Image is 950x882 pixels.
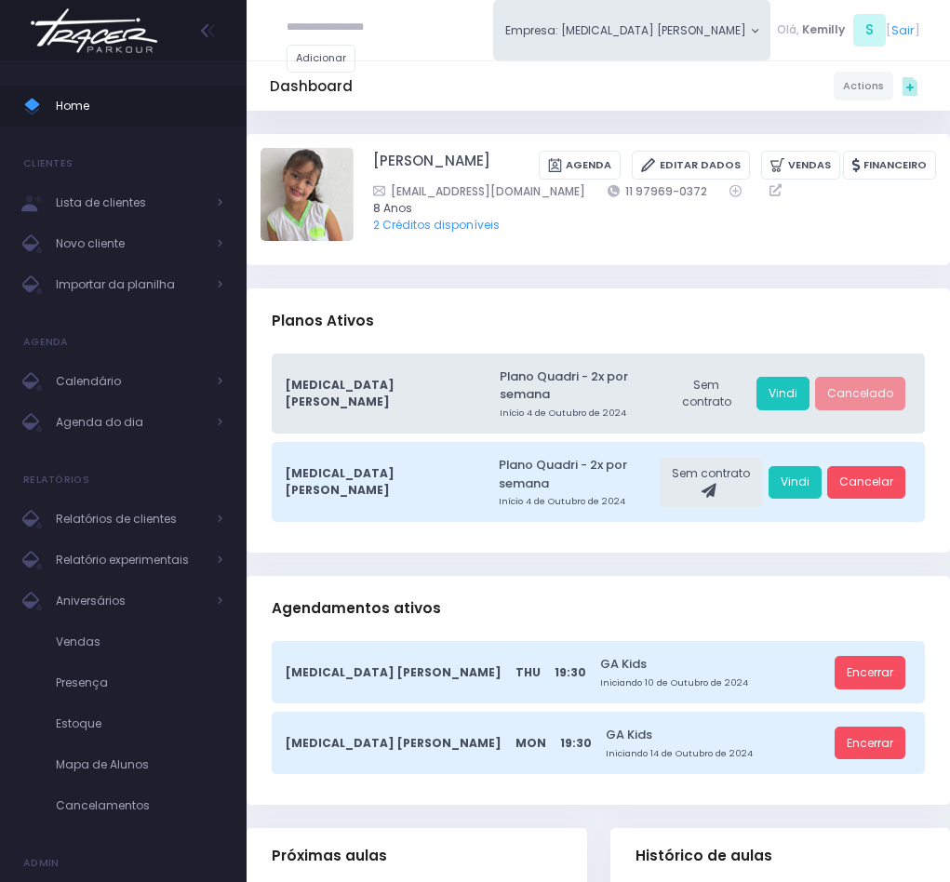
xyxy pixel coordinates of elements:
[761,151,840,180] a: Vendas
[500,407,656,420] small: Início 4 de Outubro de 2024
[600,676,829,689] small: Iniciando 10 de Outubro de 2024
[555,664,586,681] span: 19:30
[286,735,502,752] span: [MEDICAL_DATA] [PERSON_NAME]
[560,735,592,752] span: 19:30
[827,466,905,500] a: Cancelar
[515,664,541,681] span: Thu
[777,21,799,38] span: Olá,
[802,21,845,38] span: Kemilly
[515,735,546,752] span: Mon
[56,507,205,531] span: Relatórios de clientes
[56,410,205,434] span: Agenda do dia
[756,377,810,410] a: Vindi
[843,151,936,180] a: Financeiro
[891,21,915,39] a: Sair
[56,94,223,118] span: Home
[539,151,621,180] a: Agenda
[373,182,585,200] a: [EMAIL_ADDRESS][DOMAIN_NAME]
[56,232,205,256] span: Novo cliente
[272,294,374,348] h3: Planos Ativos
[606,747,829,760] small: Iniciando 14 de Outubro de 2024
[662,368,751,419] div: Sem contrato
[261,148,354,241] img: Vittória Martins Ferreira
[287,45,355,73] a: Adicionar
[373,200,914,217] span: 8 Anos
[660,458,763,508] div: Sem contrato
[56,753,223,777] span: Mapa de Alunos
[56,794,223,818] span: Cancelamentos
[770,11,927,49] div: [ ]
[608,182,707,200] a: 11 97969-0372
[23,324,69,361] h4: Agenda
[606,726,829,743] a: GA Kids
[272,848,387,864] span: Próximas aulas
[270,78,353,95] h5: Dashboard
[373,217,500,233] a: 2 Créditos disponíveis
[286,377,472,410] span: [MEDICAL_DATA] [PERSON_NAME]
[853,14,886,47] span: S
[56,589,205,613] span: Aniversários
[834,72,893,100] a: Actions
[56,273,205,297] span: Importar da planilha
[56,630,223,654] span: Vendas
[835,656,905,689] a: Encerrar
[23,145,73,182] h4: Clientes
[56,671,223,695] span: Presença
[769,466,822,500] a: Vindi
[23,845,60,882] h4: Admin
[56,712,223,736] span: Estoque
[500,367,656,404] a: Plano Quadri - 2x por semana
[499,495,654,508] small: Início 4 de Outubro de 2024
[499,456,654,492] a: Plano Quadri - 2x por semana
[373,151,490,180] a: [PERSON_NAME]
[261,148,354,246] label: Alterar foto de perfil
[56,548,205,572] span: Relatório experimentais
[56,191,205,215] span: Lista de clientes
[835,727,905,760] a: Encerrar
[272,581,441,635] h3: Agendamentos ativos
[632,151,749,180] a: Editar Dados
[893,70,927,103] div: Quick actions
[600,655,829,673] a: GA Kids
[286,664,502,681] span: [MEDICAL_DATA] [PERSON_NAME]
[23,461,89,499] h4: Relatórios
[636,848,772,864] span: Histórico de aulas
[56,369,205,394] span: Calendário
[286,465,471,499] span: [MEDICAL_DATA] [PERSON_NAME]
